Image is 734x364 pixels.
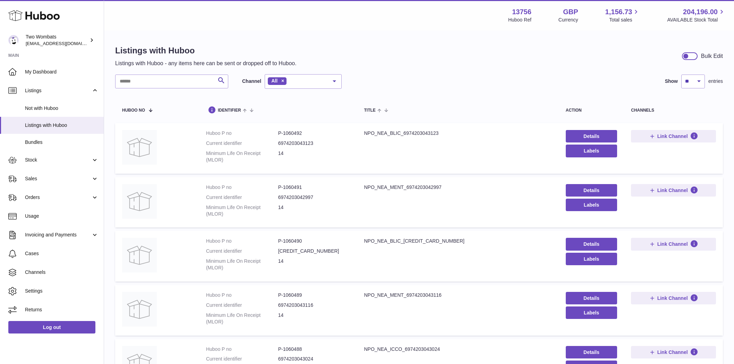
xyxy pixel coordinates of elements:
span: Listings [25,87,91,94]
span: Bundles [25,139,99,146]
p: Listings with Huboo - any items here can be sent or dropped off to Huboo. [115,60,297,67]
a: Details [566,130,617,142]
img: NPO_NEA_MENT_6974203043116 [122,292,157,327]
span: Not with Huboo [25,105,99,112]
div: Two Wombats [26,34,88,47]
div: NPO_NEA_BLIC_6974203043123 [364,130,552,137]
dd: 6974203043123 [278,140,350,147]
span: Link Channel [657,349,688,355]
div: NPO_NEA_MENT_6974203043116 [364,292,552,298]
span: title [364,108,376,113]
span: Cases [25,250,99,257]
h1: Listings with Huboo [115,45,297,56]
span: Link Channel [657,295,688,301]
a: 1,156.73 Total sales [605,7,640,23]
dt: Current identifier [206,302,278,309]
dt: Huboo P no [206,292,278,298]
a: Details [566,184,617,197]
button: Link Channel [631,346,716,358]
span: 1,156.73 [605,7,632,17]
div: Bulk Edit [701,52,723,60]
a: 204,196.00 AVAILABLE Stock Total [667,7,726,23]
span: Link Channel [657,133,688,139]
div: Currency [558,17,578,23]
dt: Huboo P no [206,130,278,137]
span: All [271,78,278,84]
dd: P-1060488 [278,346,350,353]
span: Channels [25,269,99,276]
span: My Dashboard [25,69,99,75]
span: Orders [25,194,91,201]
dd: 6974203042997 [278,194,350,201]
button: Labels [566,253,617,265]
div: channels [631,108,716,113]
strong: GBP [563,7,578,17]
dt: Current identifier [206,356,278,362]
a: Details [566,346,617,358]
div: action [566,108,617,113]
dt: Current identifier [206,248,278,254]
span: Invoicing and Payments [25,232,91,238]
dd: P-1060491 [278,184,350,191]
dd: P-1060490 [278,238,350,244]
a: Details [566,238,617,250]
span: [EMAIL_ADDRESS][DOMAIN_NAME] [26,41,102,46]
span: Total sales [609,17,640,23]
dt: Minimum Life On Receipt (MLOR) [206,258,278,271]
dd: P-1060489 [278,292,350,298]
button: Link Channel [631,292,716,304]
div: Huboo Ref [508,17,531,23]
dt: Minimum Life On Receipt (MLOR) [206,150,278,163]
dd: 14 [278,258,350,271]
dt: Current identifier [206,194,278,201]
strong: 13756 [512,7,531,17]
dt: Huboo P no [206,238,278,244]
span: Link Channel [657,187,688,193]
dd: 14 [278,150,350,163]
img: internalAdmin-13756@internal.huboo.com [8,35,19,45]
span: Usage [25,213,99,219]
a: Log out [8,321,95,333]
dd: 14 [278,204,350,217]
span: Settings [25,288,99,294]
div: NPO_NEA_BLIC_[CREDIT_CARD_NUMBER] [364,238,552,244]
button: Labels [566,306,617,319]
label: Channel [242,78,261,85]
dd: 14 [278,312,350,325]
span: Stock [25,157,91,163]
button: Link Channel [631,130,716,142]
dd: 6974203043116 [278,302,350,309]
dt: Current identifier [206,140,278,147]
span: entries [708,78,723,85]
dd: [CREDIT_CARD_NUMBER] [278,248,350,254]
span: Returns [25,306,99,313]
a: Details [566,292,617,304]
button: Link Channel [631,184,716,197]
dt: Huboo P no [206,184,278,191]
img: NPO_NEA_MENT_6974203042997 [122,184,157,219]
dd: 6974203043024 [278,356,350,362]
button: Link Channel [631,238,716,250]
img: NPO_NEA_BLIC_6974203043123 [122,130,157,165]
button: Labels [566,145,617,157]
span: AVAILABLE Stock Total [667,17,726,23]
div: NPO_NEA_MENT_6974203042997 [364,184,552,191]
label: Show [665,78,678,85]
span: identifier [218,108,241,113]
button: Labels [566,199,617,211]
dt: Minimum Life On Receipt (MLOR) [206,312,278,325]
div: NPO_NEA_ICCO_6974203043024 [364,346,552,353]
dd: P-1060492 [278,130,350,137]
img: NPO_NEA_BLIC_6974203043062 [122,238,157,272]
dt: Minimum Life On Receipt (MLOR) [206,204,278,217]
span: Sales [25,175,91,182]
span: Link Channel [657,241,688,247]
span: Listings with Huboo [25,122,99,129]
dt: Huboo P no [206,346,278,353]
span: 204,196.00 [683,7,718,17]
span: Huboo no [122,108,145,113]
